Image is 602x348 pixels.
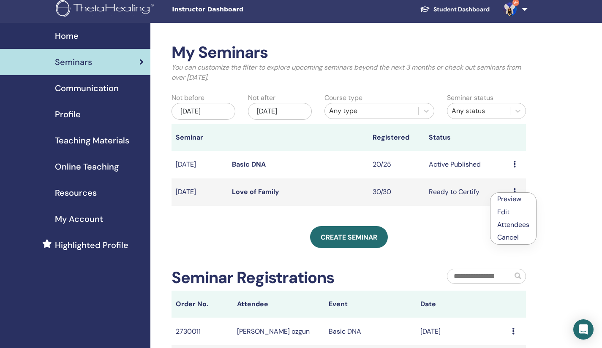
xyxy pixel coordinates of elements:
[172,62,526,83] p: You can customize the filter to explore upcoming seminars beyond the next 3 months or check out s...
[368,178,425,206] td: 30/30
[172,93,204,103] label: Not before
[55,56,92,68] span: Seminars
[233,318,324,345] td: [PERSON_NAME] ozgun
[55,82,119,94] span: Communication
[172,318,233,345] td: 2730011
[503,3,517,16] img: default.jpg
[321,233,377,242] span: Create seminar
[248,103,312,120] div: [DATE]
[55,108,81,121] span: Profile
[233,291,324,318] th: Attendee
[329,106,414,116] div: Any type
[172,151,228,178] td: [DATE]
[55,134,129,147] span: Teaching Materials
[55,239,128,251] span: Highlighted Profile
[425,124,509,151] th: Status
[425,151,509,178] td: Active Published
[232,160,266,169] a: Basic DNA
[172,268,334,288] h2: Seminar Registrations
[497,208,509,216] a: Edit
[55,160,119,173] span: Online Teaching
[232,187,279,196] a: Love of Family
[497,194,521,203] a: Preview
[248,93,275,103] label: Not after
[324,318,416,345] td: Basic DNA
[172,5,299,14] span: Instructor Dashboard
[55,213,103,225] span: My Account
[172,43,526,62] h2: My Seminars
[416,291,508,318] th: Date
[172,103,235,120] div: [DATE]
[324,291,416,318] th: Event
[55,30,79,42] span: Home
[172,124,228,151] th: Seminar
[413,2,496,17] a: Student Dashboard
[573,319,594,340] div: Open Intercom Messenger
[55,186,97,199] span: Resources
[310,226,388,248] a: Create seminar
[447,93,493,103] label: Seminar status
[172,291,233,318] th: Order No.
[452,106,506,116] div: Any status
[425,178,509,206] td: Ready to Certify
[420,5,430,13] img: graduation-cap-white.svg
[497,220,529,229] a: Attendees
[416,318,508,345] td: [DATE]
[368,124,425,151] th: Registered
[324,93,362,103] label: Course type
[368,151,425,178] td: 20/25
[172,178,228,206] td: [DATE]
[497,232,529,243] p: Cancel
